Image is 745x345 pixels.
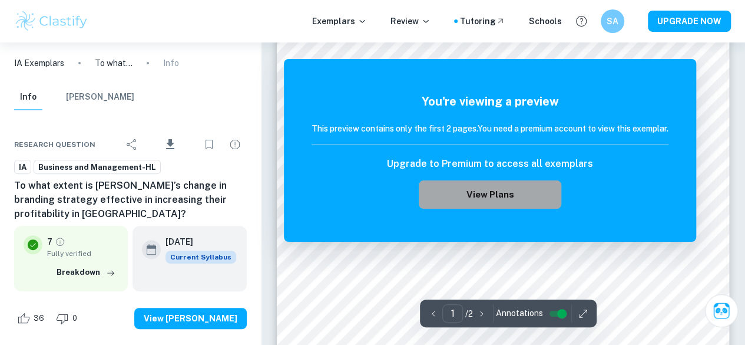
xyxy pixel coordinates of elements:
[146,129,195,160] div: Download
[571,11,591,31] button: Help and Feedback
[14,139,95,150] span: Research question
[47,248,118,259] span: Fully verified
[460,15,505,28] a: Tutoring
[27,313,51,324] span: 36
[15,162,31,173] span: IA
[496,307,543,320] span: Annotations
[465,307,473,320] p: / 2
[14,57,64,70] a: IA Exemplars
[134,308,247,329] button: View [PERSON_NAME]
[14,309,51,328] div: Like
[197,133,221,156] div: Bookmark
[95,57,133,70] p: To what extent is [PERSON_NAME]’s change in branding strategy effective in increasing their profi...
[165,251,236,264] span: Current Syllabus
[55,236,65,247] a: Grade fully verified
[601,9,624,33] button: SA
[14,9,89,33] img: Clastify logo
[34,160,161,175] a: Business and Management-HL
[648,11,731,32] button: UPGRADE NOW
[606,15,620,28] h6: SA
[390,15,431,28] p: Review
[47,235,52,248] p: 7
[223,133,247,156] div: Report issue
[312,122,668,135] h6: This preview contains only the first 2 pages. You need a premium account to view this exemplar.
[312,93,668,110] h5: You're viewing a preview
[163,57,179,70] p: Info
[14,84,42,110] button: Info
[34,162,160,173] span: Business and Management-HL
[705,294,738,327] button: Ask Clai
[54,264,118,281] button: Breakdown
[14,179,247,221] h6: To what extent is [PERSON_NAME]’s change in branding strategy effective in increasing their profi...
[387,157,593,171] h6: Upgrade to Premium to access all exemplars
[66,313,84,324] span: 0
[165,235,227,248] h6: [DATE]
[419,180,561,209] button: View Plans
[14,160,31,175] a: IA
[53,309,84,328] div: Dislike
[120,133,144,156] div: Share
[529,15,562,28] a: Schools
[165,251,236,264] div: This exemplar is based on the current syllabus. Feel free to refer to it for inspiration/ideas wh...
[312,15,367,28] p: Exemplars
[66,84,134,110] button: [PERSON_NAME]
